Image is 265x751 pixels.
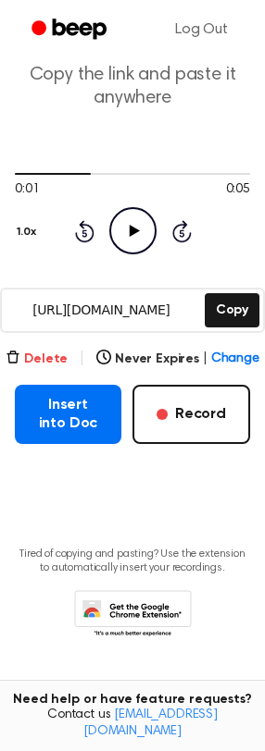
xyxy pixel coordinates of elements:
span: 0:05 [226,180,250,200]
button: 1.0x [15,216,43,248]
span: Change [211,350,259,369]
p: Copy the link and paste it anywhere [15,64,250,110]
button: Copy [205,293,259,327]
span: 0:01 [15,180,39,200]
button: Insert into Doc [15,385,121,444]
button: Record [132,385,250,444]
span: Contact us [11,708,254,740]
a: [EMAIL_ADDRESS][DOMAIN_NAME] [83,708,218,738]
span: | [203,350,208,369]
button: Never Expires|Change [96,350,259,369]
a: Log Out [157,7,246,52]
button: Delete [6,350,68,369]
a: Beep [19,12,123,48]
span: | [79,348,85,370]
p: Tired of copying and pasting? Use the extension to automatically insert your recordings. [15,548,250,575]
